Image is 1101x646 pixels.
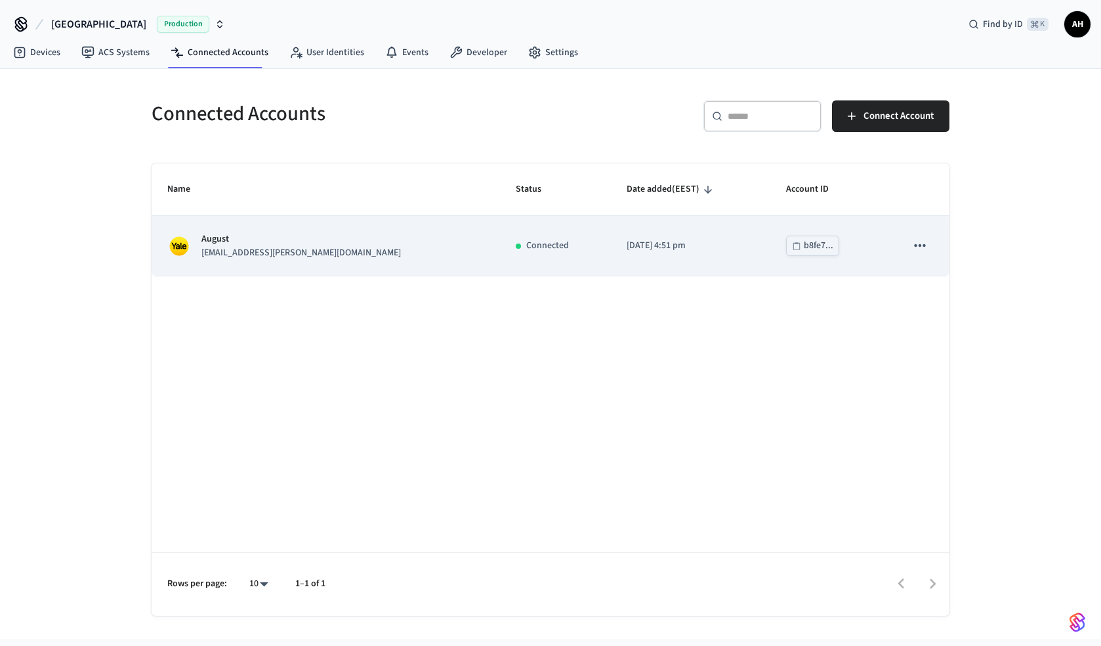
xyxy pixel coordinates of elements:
[1064,11,1091,37] button: AH
[279,41,375,64] a: User Identities
[3,41,71,64] a: Devices
[167,179,207,200] span: Name
[201,232,401,246] p: August
[160,41,279,64] a: Connected Accounts
[516,179,558,200] span: Status
[832,100,949,132] button: Connect Account
[295,577,325,591] p: 1–1 of 1
[152,163,949,276] table: sticky table
[1027,18,1049,31] span: ⌘ K
[157,16,209,33] span: Production
[627,239,755,253] p: [DATE] 4:51 pm
[1066,12,1089,36] span: AH
[243,574,274,593] div: 10
[786,179,846,200] span: Account ID
[786,236,839,256] button: b8fe7...
[958,12,1059,36] div: Find by ID⌘ K
[201,246,401,260] p: [EMAIL_ADDRESS][PERSON_NAME][DOMAIN_NAME]
[983,18,1023,31] span: Find by ID
[51,16,146,32] span: [GEOGRAPHIC_DATA]
[863,108,934,125] span: Connect Account
[167,577,227,591] p: Rows per page:
[518,41,589,64] a: Settings
[71,41,160,64] a: ACS Systems
[439,41,518,64] a: Developer
[167,234,191,258] img: Yale Logo, Square
[526,239,569,253] p: Connected
[152,100,543,127] h5: Connected Accounts
[1070,612,1085,633] img: SeamLogoGradient.69752ec5.svg
[804,238,833,254] div: b8fe7...
[627,179,717,200] span: Date added(EEST)
[375,41,439,64] a: Events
